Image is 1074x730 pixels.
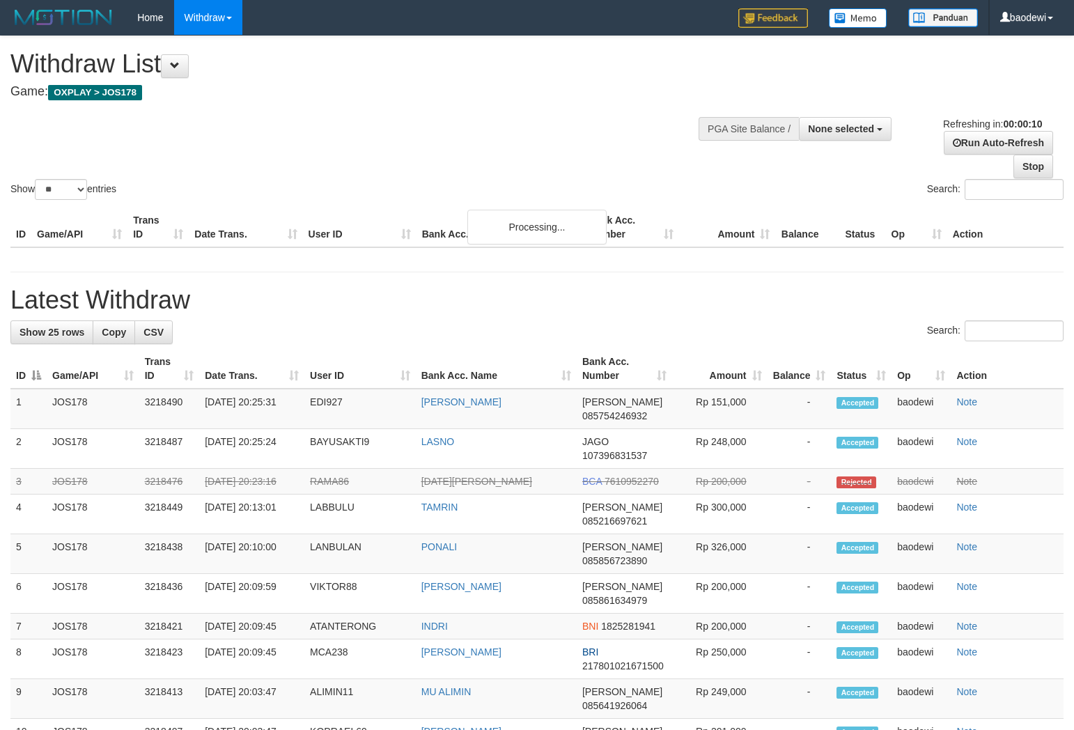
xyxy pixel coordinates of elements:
[582,450,647,461] span: Copy 107396831537 to clipboard
[304,429,416,469] td: BAYUSAKTI9
[421,646,501,658] a: [PERSON_NAME]
[927,179,1064,200] label: Search:
[672,349,768,389] th: Amount: activate to sort column ascending
[93,320,135,344] a: Copy
[20,327,84,338] span: Show 25 rows
[47,429,139,469] td: JOS178
[421,581,501,592] a: [PERSON_NAME]
[134,320,173,344] a: CSV
[139,429,200,469] td: 3218487
[582,700,647,711] span: Copy 085641926064 to clipboard
[199,389,304,429] td: [DATE] 20:25:31
[10,50,702,78] h1: Withdraw List
[699,117,799,141] div: PGA Site Balance /
[10,429,47,469] td: 2
[836,582,878,593] span: Accepted
[304,469,416,495] td: RAMA86
[836,397,878,409] span: Accepted
[965,320,1064,341] input: Search:
[10,320,93,344] a: Show 25 rows
[10,469,47,495] td: 3
[304,639,416,679] td: MCA238
[47,679,139,719] td: JOS178
[10,349,47,389] th: ID: activate to sort column descending
[839,208,885,247] th: Status
[421,502,458,513] a: TAMRIN
[582,555,647,566] span: Copy 085856723890 to clipboard
[199,469,304,495] td: [DATE] 20:23:16
[582,660,664,671] span: Copy 217801021671500 to clipboard
[956,436,977,447] a: Note
[47,639,139,679] td: JOS178
[10,389,47,429] td: 1
[956,541,977,552] a: Note
[139,614,200,639] td: 3218421
[102,327,126,338] span: Copy
[582,436,609,447] span: JAGO
[582,541,662,552] span: [PERSON_NAME]
[944,131,1053,155] a: Run Auto-Refresh
[304,495,416,534] td: LABBULU
[808,123,874,134] span: None selected
[672,429,768,469] td: Rp 248,000
[768,389,832,429] td: -
[199,495,304,534] td: [DATE] 20:13:01
[892,679,951,719] td: baodewi
[48,85,142,100] span: OXPLAY > JOS178
[956,476,977,487] a: Note
[672,639,768,679] td: Rp 250,000
[768,429,832,469] td: -
[836,542,878,554] span: Accepted
[10,679,47,719] td: 9
[836,687,878,699] span: Accepted
[956,686,977,697] a: Note
[672,495,768,534] td: Rp 300,000
[421,686,472,697] a: MU ALIMIN
[768,534,832,574] td: -
[139,469,200,495] td: 3218476
[956,502,977,513] a: Note
[582,502,662,513] span: [PERSON_NAME]
[582,476,602,487] span: BCA
[768,349,832,389] th: Balance: activate to sort column ascending
[35,179,87,200] select: Showentries
[189,208,302,247] th: Date Trans.
[892,574,951,614] td: baodewi
[836,621,878,633] span: Accepted
[47,389,139,429] td: JOS178
[10,179,116,200] label: Show entries
[139,534,200,574] td: 3218438
[768,614,832,639] td: -
[10,639,47,679] td: 8
[582,581,662,592] span: [PERSON_NAME]
[421,396,501,407] a: [PERSON_NAME]
[127,208,189,247] th: Trans ID
[199,534,304,574] td: [DATE] 20:10:00
[582,686,662,697] span: [PERSON_NAME]
[10,574,47,614] td: 6
[47,574,139,614] td: JOS178
[886,208,947,247] th: Op
[956,396,977,407] a: Note
[582,595,647,606] span: Copy 085861634979 to clipboard
[31,208,127,247] th: Game/API
[10,7,116,28] img: MOTION_logo.png
[10,286,1064,314] h1: Latest Withdraw
[582,410,647,421] span: Copy 085754246932 to clipboard
[577,349,672,389] th: Bank Acc. Number: activate to sort column ascending
[768,574,832,614] td: -
[672,389,768,429] td: Rp 151,000
[199,614,304,639] td: [DATE] 20:09:45
[10,495,47,534] td: 4
[421,621,448,632] a: INDRI
[421,541,457,552] a: PONALI
[47,469,139,495] td: JOS178
[672,614,768,639] td: Rp 200,000
[199,679,304,719] td: [DATE] 20:03:47
[908,8,978,27] img: panduan.png
[892,469,951,495] td: baodewi
[892,534,951,574] td: baodewi
[143,327,164,338] span: CSV
[836,437,878,449] span: Accepted
[799,117,892,141] button: None selected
